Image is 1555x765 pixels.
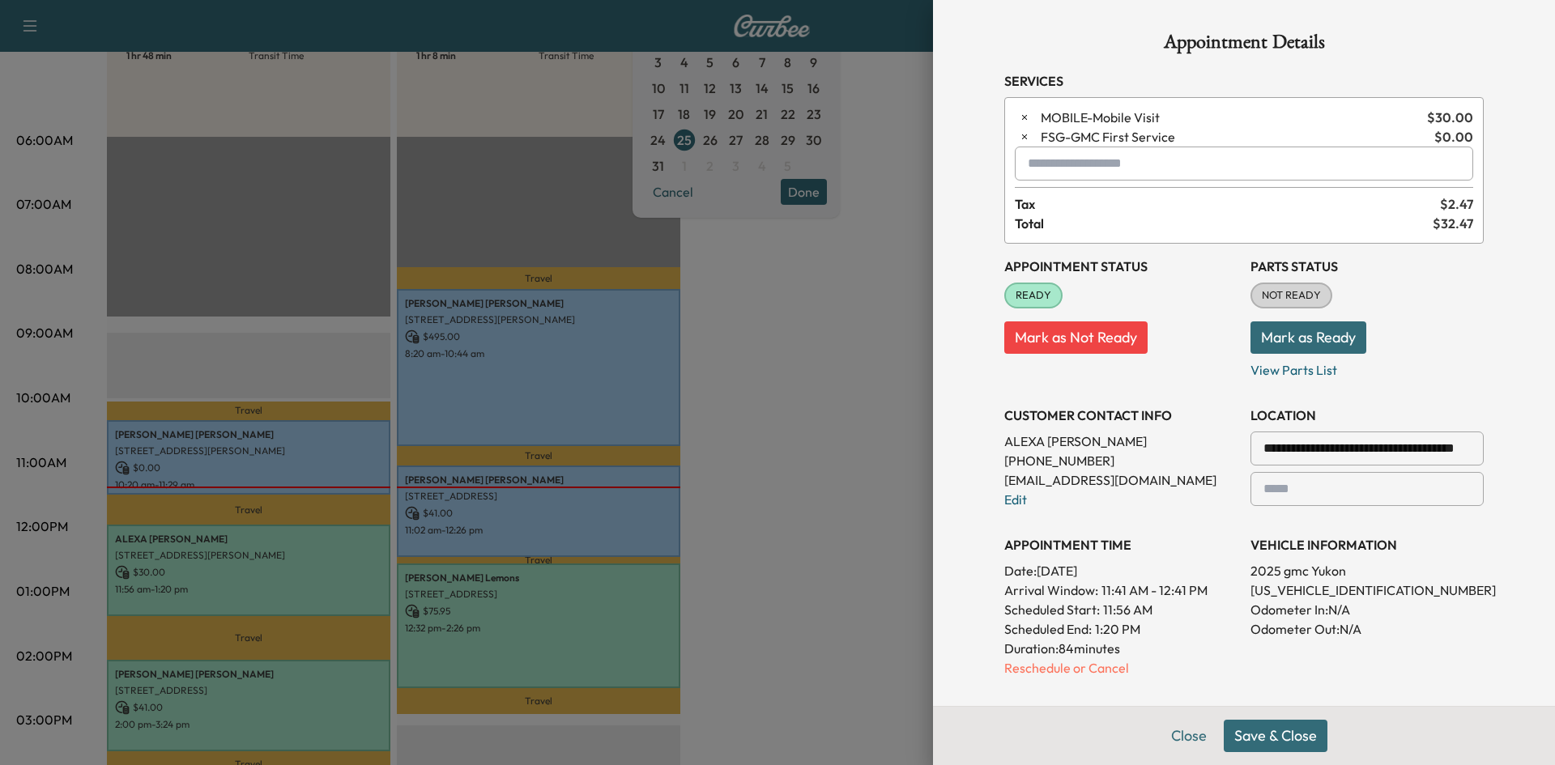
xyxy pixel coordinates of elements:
[1004,321,1148,354] button: Mark as Not Ready
[1101,580,1208,600] span: 11:41 AM - 12:41 PM
[1041,127,1428,147] span: GMC First Service
[1224,720,1327,752] button: Save & Close
[1250,257,1484,276] h3: Parts Status
[1004,470,1238,490] p: [EMAIL_ADDRESS][DOMAIN_NAME]
[1004,703,1238,723] h3: History
[1006,287,1061,304] span: READY
[1004,561,1238,580] p: Date: [DATE]
[1250,406,1484,425] h3: LOCATION
[1015,214,1433,233] span: Total
[1004,257,1238,276] h3: Appointment Status
[1004,71,1484,91] h3: Services
[1250,561,1484,580] p: 2025 gmc Yukon
[1103,600,1152,619] p: 11:56 AM
[1004,491,1027,508] a: Edit
[1161,720,1217,752] button: Close
[1041,108,1421,127] span: Mobile Visit
[1250,619,1484,639] p: Odometer Out: N/A
[1004,431,1238,451] p: ALEXA [PERSON_NAME]
[1250,321,1366,354] button: Mark as Ready
[1250,600,1484,619] p: Odometer In: N/A
[1250,354,1484,380] p: View Parts List
[1427,108,1473,127] span: $ 30.00
[1433,214,1473,233] span: $ 32.47
[1004,32,1484,58] h1: Appointment Details
[1004,658,1238,678] p: Reschedule or Cancel
[1004,639,1238,658] p: Duration: 84 minutes
[1004,619,1092,639] p: Scheduled End:
[1434,127,1473,147] span: $ 0.00
[1440,194,1473,214] span: $ 2.47
[1004,451,1238,470] p: [PHONE_NUMBER]
[1250,535,1484,555] h3: VEHICLE INFORMATION
[1015,194,1440,214] span: Tax
[1004,600,1100,619] p: Scheduled Start:
[1250,580,1484,600] p: [US_VEHICLE_IDENTIFICATION_NUMBER]
[1252,287,1331,304] span: NOT READY
[1004,535,1238,555] h3: APPOINTMENT TIME
[1250,703,1484,723] h3: CONTACT CUSTOMER
[1004,580,1238,600] p: Arrival Window:
[1095,619,1140,639] p: 1:20 PM
[1004,406,1238,425] h3: CUSTOMER CONTACT INFO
